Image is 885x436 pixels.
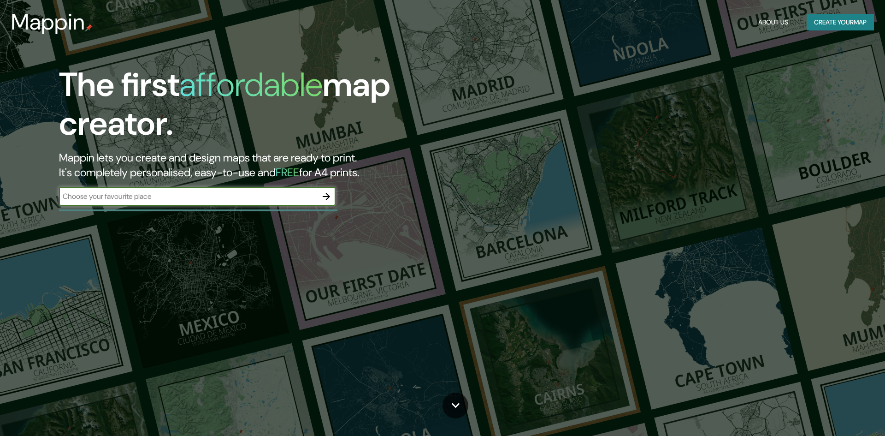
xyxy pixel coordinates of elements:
h3: Mappin [11,9,85,35]
button: About Us [755,14,792,31]
input: Choose your favourite place [59,191,317,202]
button: Create yourmap [807,14,874,31]
h2: Mappin lets you create and design maps that are ready to print. It's completely personalised, eas... [59,150,501,180]
h1: affordable [179,63,323,106]
h1: The first map creator. [59,66,501,150]
img: mappin-pin [85,24,93,31]
h5: FREE [276,165,299,179]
